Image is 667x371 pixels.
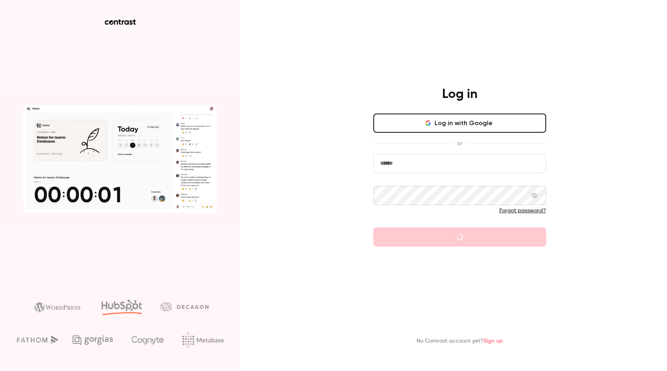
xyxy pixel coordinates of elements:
button: Log in with Google [373,114,546,133]
span: or [453,139,466,148]
img: decagon [160,302,208,311]
a: Sign up [483,338,503,344]
p: No Contrast account yet? [417,337,503,345]
h4: Log in [442,86,477,102]
a: Forgot password? [499,208,546,213]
